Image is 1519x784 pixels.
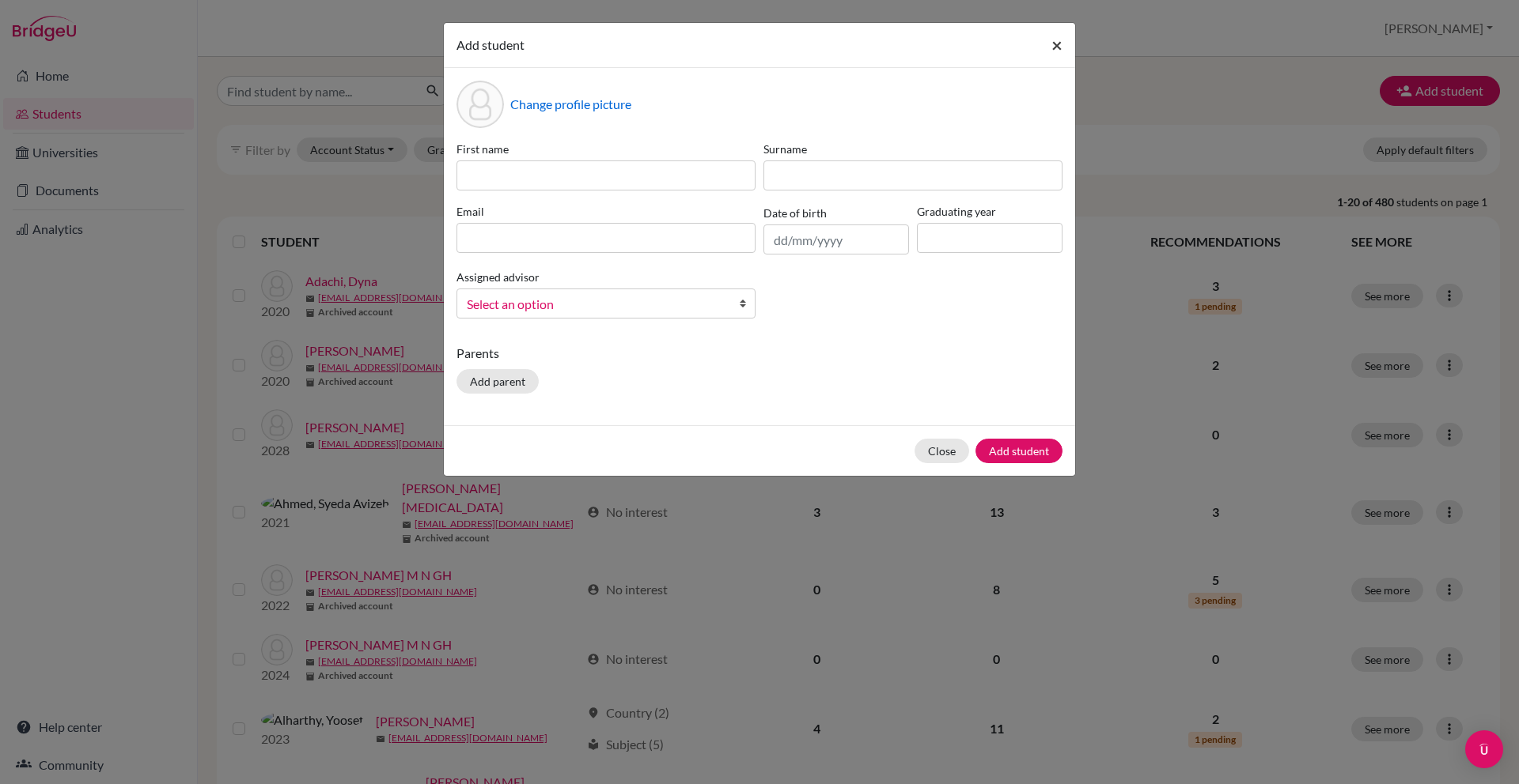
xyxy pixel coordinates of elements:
[456,37,525,52] span: Add student
[456,369,539,394] button: Add parent
[456,141,756,157] label: First name
[763,205,827,221] label: Date of birth
[467,294,725,315] span: Select an option
[1039,23,1075,67] button: Close
[456,344,1063,363] p: Parents
[456,81,504,128] div: Profile picture
[1051,33,1063,56] span: ×
[975,439,1063,463] button: Add student
[917,203,1063,220] label: Graduating year
[456,269,540,285] label: Assigned advisor
[456,203,756,220] label: Email
[763,224,909,254] input: dd/mm/yyyy
[763,141,1063,157] label: Surname
[1465,730,1503,768] div: Open Intercom Messenger
[915,439,969,463] button: Close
